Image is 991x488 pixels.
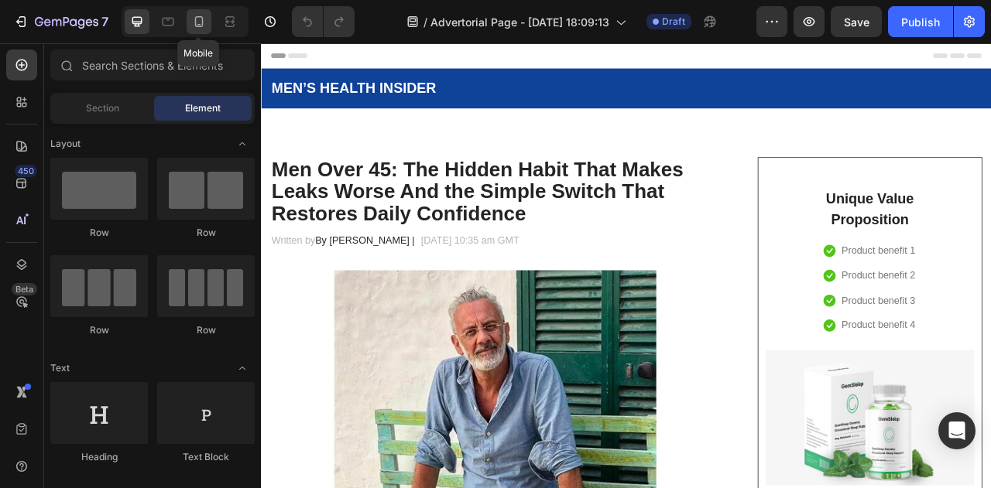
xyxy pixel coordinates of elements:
div: Row [157,323,255,337]
button: Publish [888,6,953,37]
button: 7 [6,6,115,37]
span: Toggle open [230,131,255,156]
p: Unique Value Proposition [708,184,841,237]
p: Product benefit 4 [739,347,832,370]
div: Publish [901,14,940,30]
div: Beta [12,283,37,295]
div: Heading [50,450,148,464]
span: Toggle open [230,356,255,381]
span: Draft [662,15,685,29]
div: Text Block [157,450,255,464]
div: Row [50,226,148,240]
input: Search Sections & Elements [50,49,255,80]
div: Open Intercom Messenger [938,412,976,449]
span: Element [185,101,221,115]
div: Row [50,323,148,337]
p: 7 [101,12,108,31]
div: 450 [15,165,37,177]
span: Text [50,361,70,375]
iframe: Design area [261,43,991,488]
div: Undo/Redo [292,6,355,37]
p: Product benefit 3 [739,316,832,339]
span: / [423,14,427,30]
div: Row [157,226,255,240]
span: Advertorial Page - [DATE] 18:09:13 [430,14,609,30]
p: Product benefit 1 [739,253,832,275]
p: Product benefit 2 [739,285,832,307]
span: Layout [50,137,81,151]
button: Save [831,6,882,37]
span: Section [86,101,119,115]
span: Save [844,15,869,29]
